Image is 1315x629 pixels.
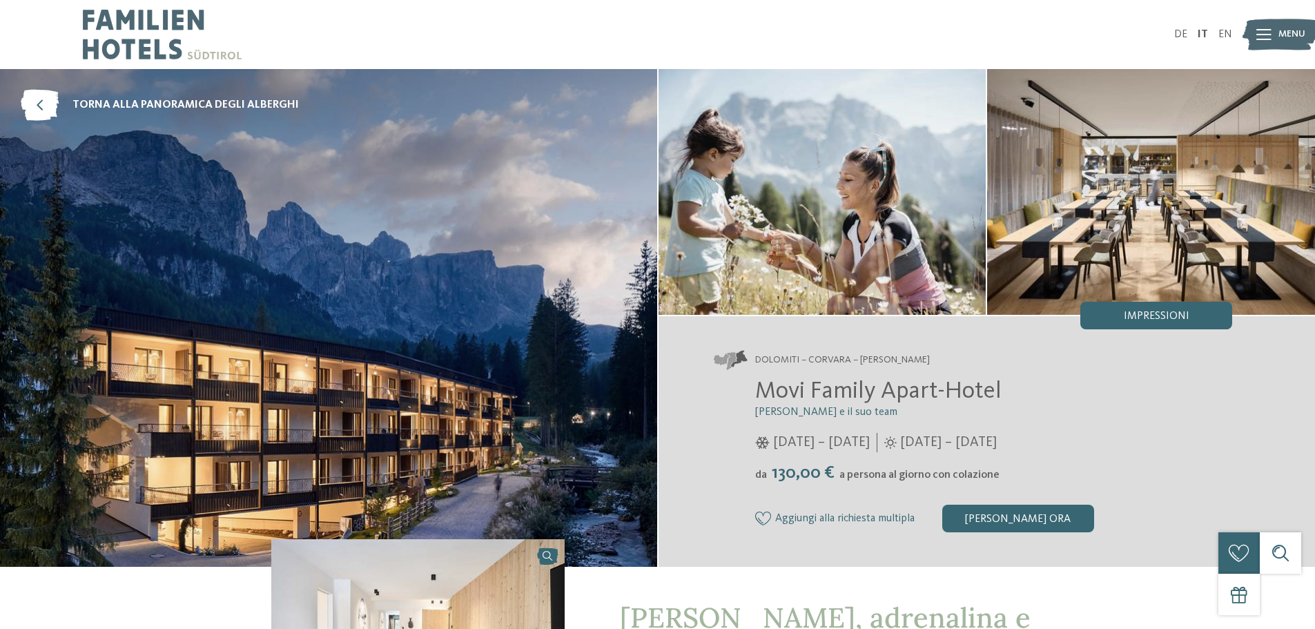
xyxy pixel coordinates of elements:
[768,464,838,482] span: 130,00 €
[775,513,915,525] span: Aggiungi alla richiesta multipla
[900,433,997,452] span: [DATE] – [DATE]
[1124,311,1189,322] span: Impressioni
[1198,29,1208,40] a: IT
[72,97,299,113] span: torna alla panoramica degli alberghi
[839,470,1000,481] span: a persona al giorno con colazione
[755,379,1002,403] span: Movi Family Apart-Hotel
[21,90,299,121] a: torna alla panoramica degli alberghi
[1174,29,1187,40] a: DE
[1278,28,1305,41] span: Menu
[884,436,897,449] i: Orari d'apertura estate
[755,436,770,449] i: Orari d'apertura inverno
[942,505,1094,532] div: [PERSON_NAME] ora
[659,69,986,315] img: Una stupenda vacanza in famiglia a Corvara
[1218,29,1232,40] a: EN
[755,407,897,418] span: [PERSON_NAME] e il suo team
[755,470,767,481] span: da
[755,354,930,367] span: Dolomiti – Corvara – [PERSON_NAME]
[773,433,870,452] span: [DATE] – [DATE]
[987,69,1315,315] img: Una stupenda vacanza in famiglia a Corvara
